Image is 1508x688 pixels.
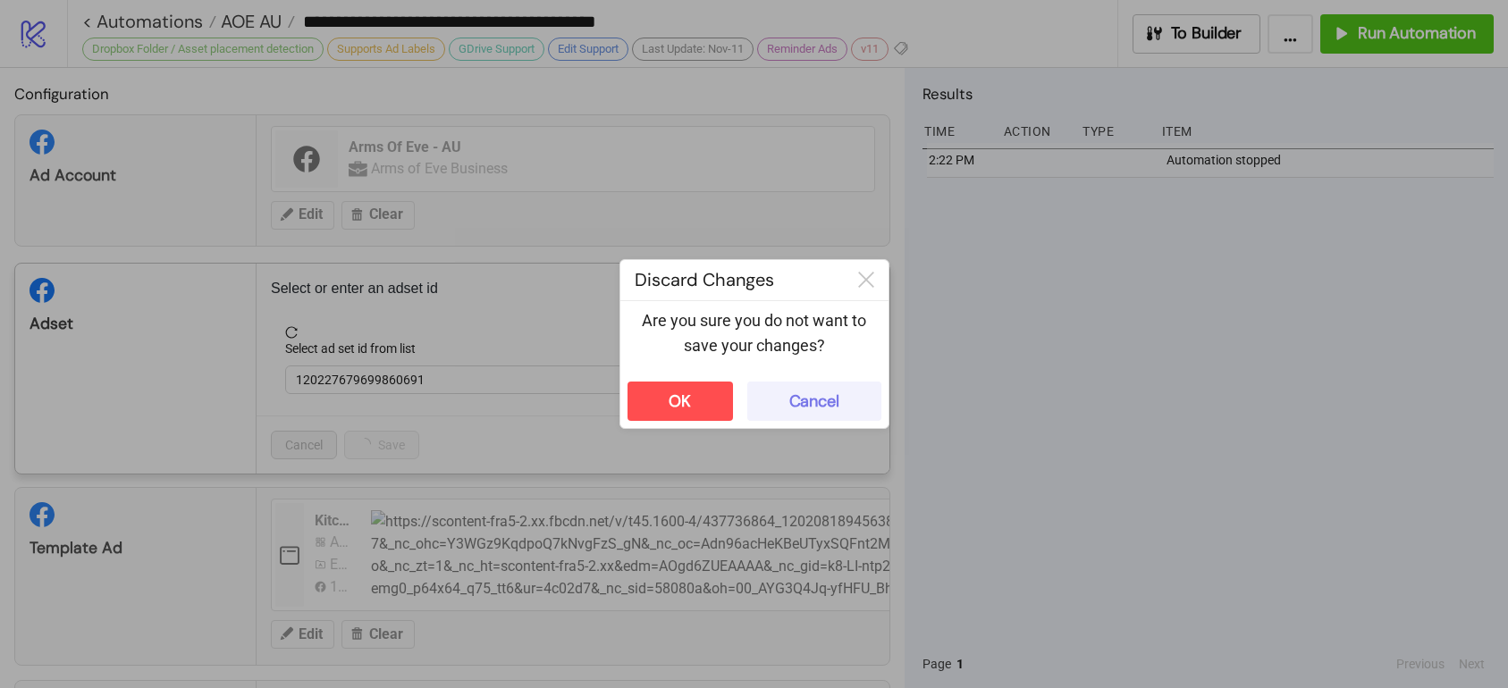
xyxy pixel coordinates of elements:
[628,382,733,421] button: OK
[669,391,691,412] div: OK
[789,391,839,412] div: Cancel
[620,260,844,300] div: Discard Changes
[747,382,881,421] button: Cancel
[635,308,874,359] p: Are you sure you do not want to save your changes?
